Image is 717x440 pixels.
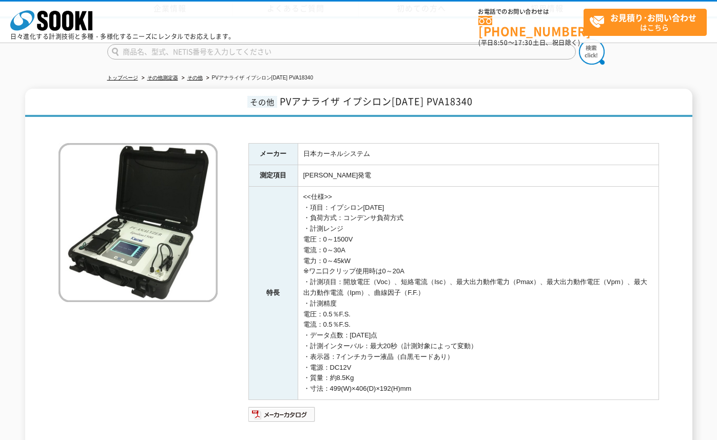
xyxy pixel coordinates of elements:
[147,75,178,81] a: その他測定器
[248,165,298,186] th: 測定項目
[280,94,473,108] span: PVアナライザ イプシロン[DATE] PVA18340
[589,9,706,35] span: はこちら
[204,73,313,84] li: PVアナライザ イプシロン[DATE] PVA18340
[107,44,576,59] input: 商品名、型式、NETIS番号を入力してください
[248,413,316,421] a: メーカーカタログ
[10,33,235,39] p: 日々進化する計測技術と多種・多様化するニーズにレンタルでお応えします。
[478,38,580,47] span: (平日 ～ 土日、祝日除く)
[107,75,138,81] a: トップページ
[298,165,658,186] td: [PERSON_NAME]発電
[514,38,533,47] span: 17:30
[579,39,605,65] img: btn_search.png
[247,96,277,108] span: その他
[298,144,658,165] td: 日本カーネルシステム
[478,16,584,37] a: [PHONE_NUMBER]
[248,144,298,165] th: メーカー
[478,9,584,15] span: お電話でのお問い合わせは
[494,38,508,47] span: 8:50
[584,9,707,36] a: お見積り･お問い合わせはこちら
[59,143,218,302] img: PVアナライザ イプシロン1500 PVA18340
[248,186,298,399] th: 特長
[187,75,203,81] a: その他
[248,406,316,423] img: メーカーカタログ
[298,186,658,399] td: <<仕様>> ・項目：イプシロン[DATE] ・負荷方式：コンデンサ負荷方式 ・計測レンジ 電圧：0～1500V 電流：0～30A 電力：0～45kW ※ワニ口クリップ使用時は0～20A ・計測...
[610,11,696,24] strong: お見積り･お問い合わせ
